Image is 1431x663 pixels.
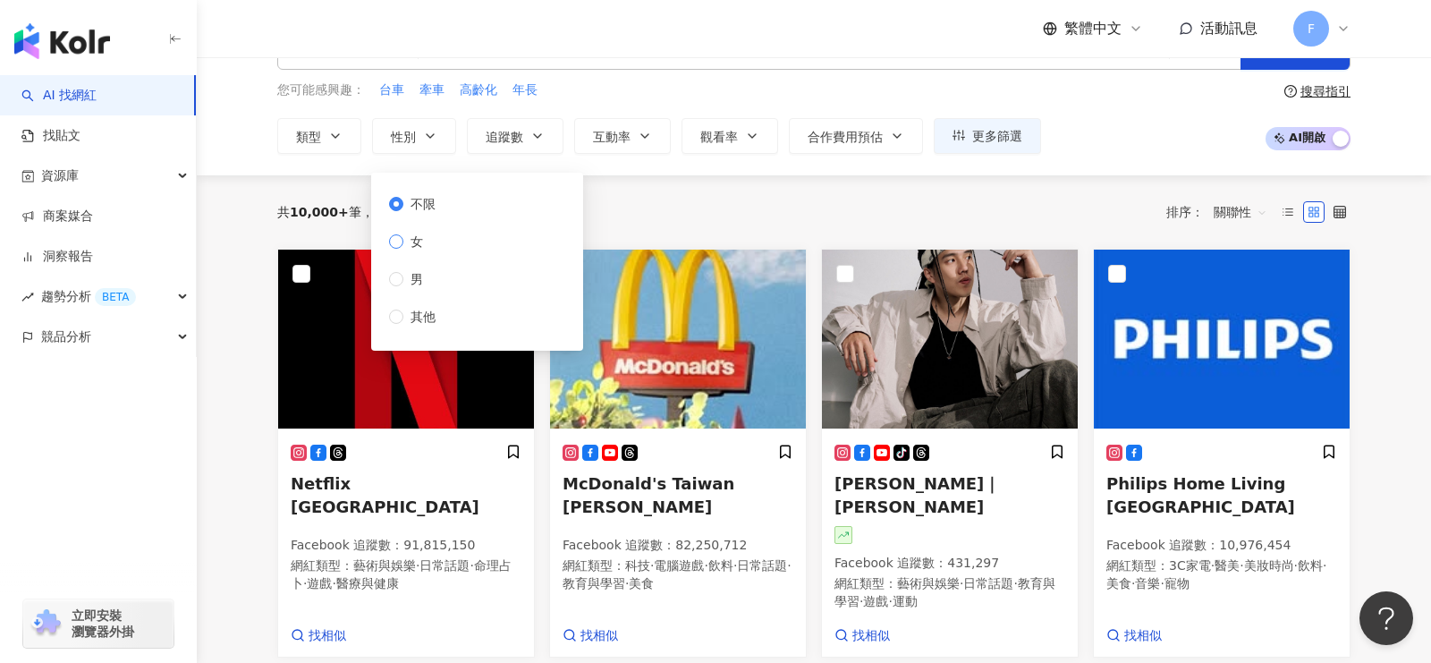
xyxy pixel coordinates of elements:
[512,81,538,100] button: 年長
[403,269,430,289] span: 男
[29,609,64,638] img: chrome extension
[834,474,1000,515] span: [PERSON_NAME]｜[PERSON_NAME]
[309,627,346,645] span: 找相似
[897,576,960,591] span: 藝術與娛樂
[1106,474,1295,515] span: Philips Home Living [GEOGRAPHIC_DATA]
[21,248,93,266] a: 洞察報告
[650,558,654,573] span: ·
[1166,198,1277,226] div: 排序：
[470,558,473,573] span: ·
[808,130,883,144] span: 合作費用預估
[14,23,110,59] img: logo
[303,576,307,591] span: ·
[1106,537,1337,555] p: Facebook 追蹤數 ： 10,976,454
[361,205,411,219] span: 條件 ：
[41,317,91,357] span: 競品分析
[834,576,1055,608] span: 教育與學習
[41,156,79,196] span: 資源庫
[1160,576,1164,591] span: ·
[467,118,563,154] button: 追蹤數
[486,130,523,144] span: 追蹤數
[859,594,863,608] span: ·
[291,627,346,645] a: 找相似
[416,558,419,573] span: ·
[625,576,629,591] span: ·
[934,118,1041,154] button: 更多篩選
[834,575,1065,610] p: 網紅類型 ：
[296,130,321,144] span: 類型
[277,205,361,219] div: 共 筆
[372,118,456,154] button: 性別
[1200,20,1257,37] span: 活動訊息
[733,558,737,573] span: ·
[737,558,787,573] span: 日常話題
[291,558,512,591] span: 命理占卜
[852,627,890,645] span: 找相似
[336,576,399,591] span: 醫療與健康
[863,594,888,608] span: 遊戲
[512,81,538,99] span: 年長
[789,118,923,154] button: 合作費用預估
[1240,558,1243,573] span: ·
[378,81,405,100] button: 台車
[1124,627,1162,645] span: 找相似
[391,130,416,144] span: 性別
[972,129,1022,143] span: 更多篩選
[834,627,890,645] a: 找相似
[95,288,136,306] div: BETA
[1106,557,1337,592] p: 網紅類型 ：
[563,474,734,515] span: McDonald's Taiwan [PERSON_NAME]
[291,474,479,515] span: Netflix [GEOGRAPHIC_DATA]
[563,627,618,645] a: 找相似
[332,576,335,591] span: ·
[960,576,963,591] span: ·
[290,205,349,219] span: 10,000+
[1169,558,1211,573] span: 3C家電
[821,249,1079,659] a: KOL Avatar[PERSON_NAME]｜[PERSON_NAME]Facebook 追蹤數：431,297網紅類型：藝術與娛樂·日常話題·教育與學習·遊戲·運動找相似
[379,81,404,99] span: 台車
[580,627,618,645] span: 找相似
[72,608,134,640] span: 立即安裝 瀏覽器外掛
[1093,249,1351,659] a: KOL AvatarPhilips Home Living [GEOGRAPHIC_DATA]Facebook 追蹤數：10,976,454網紅類型：3C家電·醫美·美妝時尚·飲料·美食·音樂·...
[549,249,807,659] a: KOL AvatarMcDonald's Taiwan [PERSON_NAME]Facebook 追蹤數：82,250,712網紅類型：科技·電腦遊戲·飲料·日常話題·教育與學習·美食找相似
[277,118,361,154] button: 類型
[1284,85,1297,98] span: question-circle
[21,291,34,303] span: rise
[700,130,738,144] span: 觀看率
[1300,84,1351,98] div: 搜尋指引
[1244,558,1294,573] span: 美妝時尚
[1308,19,1315,38] span: F
[1359,591,1413,645] iframe: Help Scout Beacon - Open
[403,194,443,214] span: 不限
[353,558,416,573] span: 藝術與娛樂
[277,249,535,659] a: KOL AvatarNetflix [GEOGRAPHIC_DATA]Facebook 追蹤數：91,815,150網紅類型：藝術與娛樂·日常話題·命理占卜·遊戲·醫療與健康找相似
[563,576,625,591] span: 教育與學習
[291,557,521,592] p: 網紅類型 ：
[550,250,806,429] img: KOL Avatar
[277,81,365,99] span: 您可能感興趣：
[563,557,793,592] p: 網紅類型 ：
[1323,558,1326,573] span: ·
[1294,558,1298,573] span: ·
[278,250,534,429] img: KOL Avatar
[1064,19,1122,38] span: 繁體中文
[419,81,445,100] button: 牽車
[460,81,497,99] span: 高齡化
[1106,576,1131,591] span: 美食
[888,594,892,608] span: ·
[403,307,443,327] span: 其他
[1298,558,1323,573] span: 飲料
[963,576,1013,591] span: 日常話題
[682,118,778,154] button: 觀看率
[23,599,174,648] a: chrome extension立即安裝 瀏覽器外掛
[893,594,918,608] span: 運動
[593,130,631,144] span: 互動率
[419,81,445,99] span: 牽車
[307,576,332,591] span: 遊戲
[1013,576,1017,591] span: ·
[21,87,97,105] a: searchAI 找網紅
[625,558,650,573] span: 科技
[291,537,521,555] p: Facebook 追蹤數 ： 91,815,150
[459,81,498,100] button: 高齡化
[1211,558,1215,573] span: ·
